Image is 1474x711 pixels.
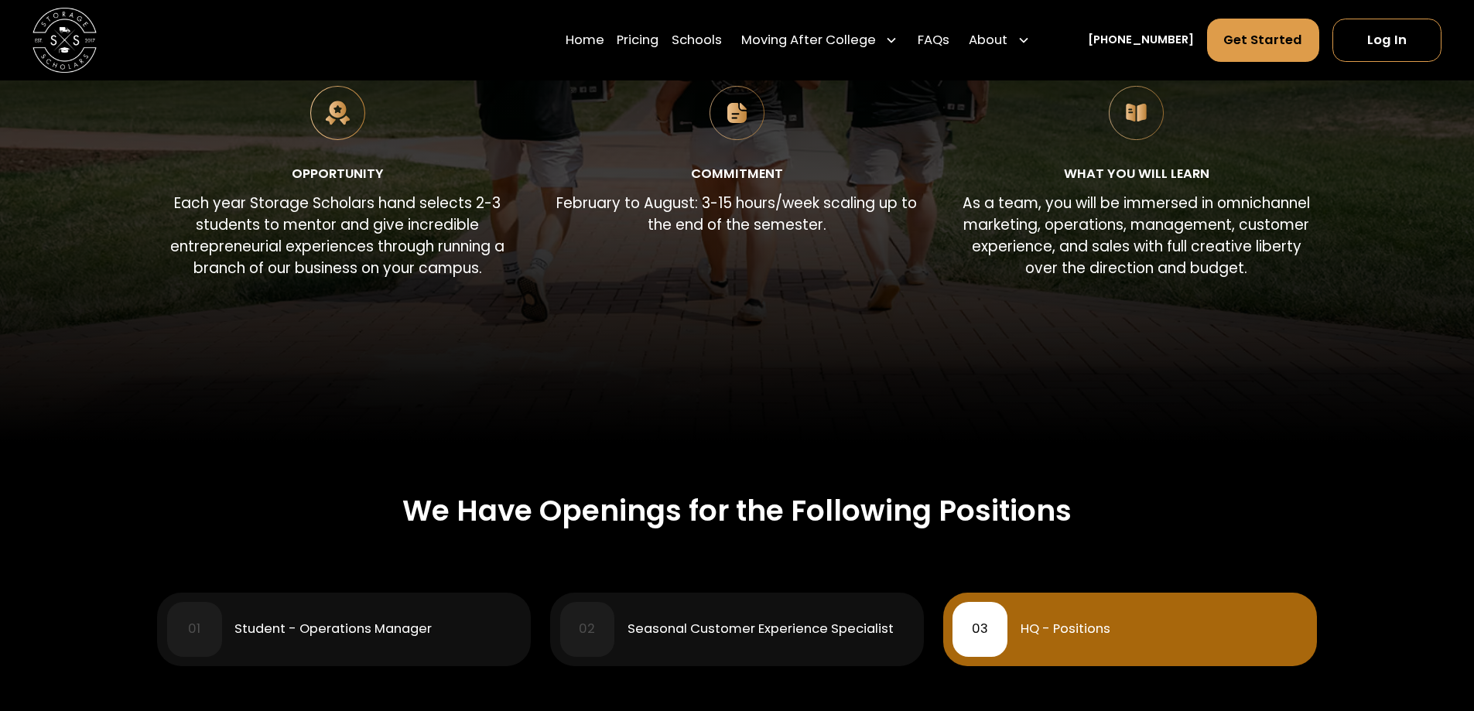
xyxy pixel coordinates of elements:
[579,623,595,636] div: 02
[918,18,949,63] a: FAQs
[234,623,432,636] div: Student - Operations Manager
[566,18,604,63] a: Home
[969,31,1007,50] div: About
[1064,165,1209,184] div: What you will learn
[617,18,658,63] a: Pricing
[1088,32,1194,49] a: [PHONE_NUMBER]
[691,165,783,184] div: Commitment
[956,193,1316,279] p: As a team, you will be immersed in omnichannel marketing, operations, management, customer experi...
[735,18,905,63] div: Moving After College
[1021,623,1110,636] div: HQ - Positions
[628,623,894,636] div: Seasonal Customer Experience Specialist
[1332,19,1442,62] a: Log In
[556,193,917,236] p: February to August: 3-15 hours/week scaling up to the end of the semester.
[672,18,722,63] a: Schools
[32,8,97,72] img: Storage Scholars main logo
[157,193,518,279] p: Each year Storage Scholars hand selects 2-3 students to mentor and give incredible entrepreneuria...
[741,31,876,50] div: Moving After College
[972,623,988,636] div: 03
[188,623,200,636] div: 01
[963,18,1037,63] div: About
[292,165,384,184] div: Opportunity
[1207,19,1320,62] a: Get Started
[402,494,1072,528] h2: We Have Openings for the Following Positions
